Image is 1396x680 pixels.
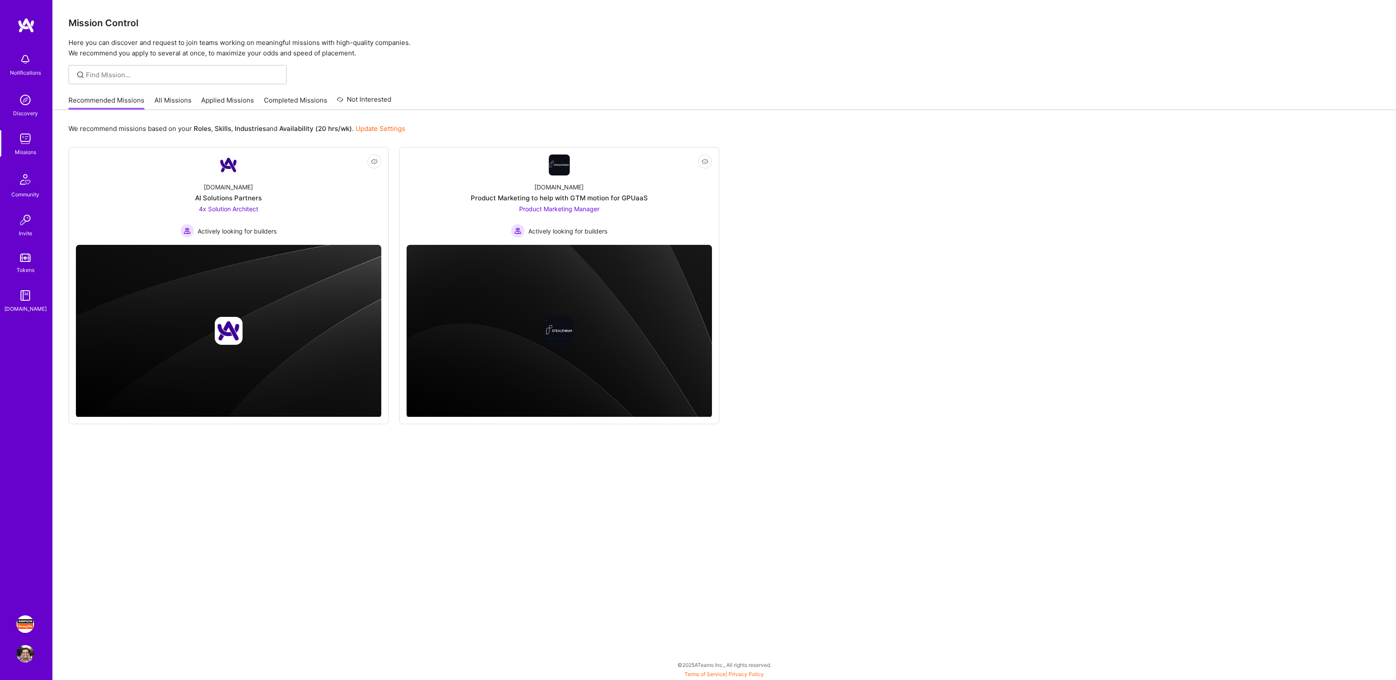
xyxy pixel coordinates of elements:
img: bell [17,51,34,68]
img: Actively looking for builders [180,224,194,238]
img: Simpson Strong-Tie: Product Manager [17,615,34,633]
div: AI Solutions Partners [195,193,262,203]
img: logo [17,17,35,33]
a: Privacy Policy [729,671,764,677]
a: Recommended Missions [68,96,144,110]
div: Product Marketing to help with GTM motion for GPUaaS [471,193,648,203]
span: Actively looking for builders [528,227,607,236]
b: Availability (20 hrs/wk) [279,124,352,133]
img: Company logo [545,317,573,345]
a: Update Settings [356,124,405,133]
img: tokens [20,254,31,262]
div: [DOMAIN_NAME] [534,182,584,192]
span: 4x Solution Architect [199,205,258,213]
i: icon SearchGrey [75,70,86,80]
i: icon EyeClosed [371,158,378,165]
div: Discovery [13,109,38,118]
div: [DOMAIN_NAME] [204,182,253,192]
img: Community [15,169,36,190]
p: We recommend missions based on your , , and . [68,124,405,133]
img: Company logo [215,317,243,345]
a: User Avatar [14,645,36,663]
img: cover [76,245,381,418]
img: guide book [17,287,34,304]
div: Missions [15,148,36,157]
div: [DOMAIN_NAME] [4,304,47,313]
a: Company Logo[DOMAIN_NAME]Product Marketing to help with GTM motion for GPUaaSProduct Marketing Ma... [407,155,712,238]
img: Invite [17,211,34,229]
b: Industries [235,124,266,133]
img: teamwork [17,130,34,148]
div: Invite [19,229,32,238]
i: icon EyeClosed [701,158,708,165]
div: Tokens [17,265,34,275]
div: © 2025 ATeams Inc., All rights reserved. [52,654,1396,676]
span: | [684,671,764,677]
span: Actively looking for builders [198,227,277,236]
b: Skills [215,124,231,133]
b: Roles [194,124,211,133]
div: Notifications [10,68,41,77]
img: User Avatar [17,645,34,663]
img: Company Logo [218,155,239,175]
div: Community [11,190,39,199]
a: Not Interested [337,94,391,110]
a: Terms of Service [684,671,725,677]
a: Simpson Strong-Tie: Product Manager [14,615,36,633]
h3: Mission Control [68,17,1380,28]
p: Here you can discover and request to join teams working on meaningful missions with high-quality ... [68,38,1380,58]
img: discovery [17,91,34,109]
img: cover [407,245,712,418]
span: Product Marketing Manager [519,205,599,213]
a: Applied Missions [201,96,254,110]
img: Company Logo [549,155,570,175]
a: Company Logo[DOMAIN_NAME]AI Solutions Partners4x Solution Architect Actively looking for builders... [76,155,381,238]
input: Find Mission... [86,70,280,79]
a: Completed Missions [264,96,327,110]
a: All Missions [154,96,192,110]
img: Actively looking for builders [511,224,525,238]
